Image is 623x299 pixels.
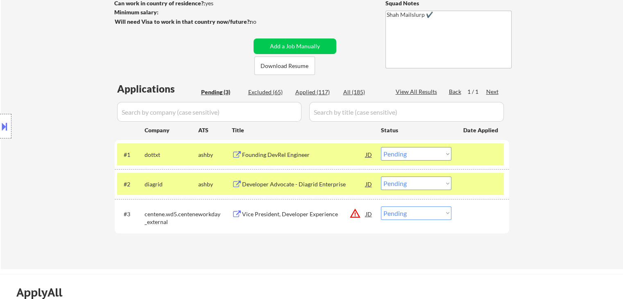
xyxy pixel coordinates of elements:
[242,151,366,159] div: Founding DevRel Engineer
[254,39,336,54] button: Add a Job Manually
[115,18,251,25] strong: Will need Visa to work in that country now/future?:
[349,208,361,219] button: warning_amber
[145,151,198,159] div: dottxt
[198,210,232,218] div: workday
[248,88,289,96] div: Excluded (65)
[145,180,198,188] div: diagrid
[295,88,336,96] div: Applied (117)
[365,147,373,162] div: JD
[242,210,366,218] div: Vice President, Developer Experience
[198,126,232,134] div: ATS
[343,88,384,96] div: All (185)
[250,18,273,26] div: no
[145,126,198,134] div: Company
[463,126,499,134] div: Date Applied
[201,88,242,96] div: Pending (3)
[449,88,462,96] div: Back
[467,88,486,96] div: 1 / 1
[396,88,439,96] div: View All Results
[198,180,232,188] div: ashby
[381,122,451,137] div: Status
[117,84,198,94] div: Applications
[365,177,373,191] div: JD
[124,210,138,218] div: #3
[486,88,499,96] div: Next
[254,57,315,75] button: Download Resume
[309,102,504,122] input: Search by title (case sensitive)
[365,206,373,221] div: JD
[232,126,373,134] div: Title
[117,102,301,122] input: Search by company (case sensitive)
[242,180,366,188] div: Developer Advocate - Diagrid Enterprise
[198,151,232,159] div: ashby
[114,9,159,16] strong: Minimum salary:
[145,210,198,226] div: centene.wd5.centene_external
